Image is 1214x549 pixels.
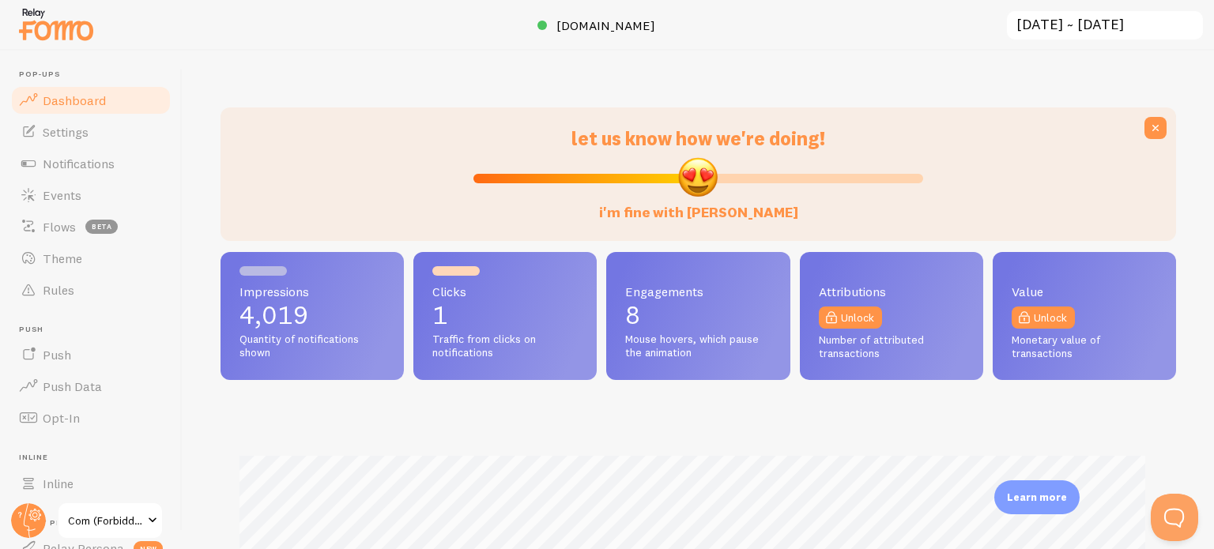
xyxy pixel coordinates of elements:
a: Notifications [9,148,172,179]
span: Value [1012,285,1157,298]
span: Settings [43,124,89,140]
span: Number of attributed transactions [819,333,964,361]
span: Notifications [43,156,115,171]
span: Opt-In [43,410,80,426]
img: emoji.png [677,156,719,198]
span: Engagements [625,285,771,298]
span: Rules [43,282,74,298]
span: Pop-ups [19,70,172,80]
a: Inline [9,468,172,499]
span: Push Data [43,378,102,394]
a: Settings [9,116,172,148]
span: let us know how we're doing! [571,126,825,150]
a: Events [9,179,172,211]
a: Flows beta [9,211,172,243]
div: Learn more [994,480,1080,514]
p: Learn more [1007,490,1067,505]
a: Com (Forbiddenfruit) [57,502,164,540]
span: Push [19,325,172,335]
span: Clicks [432,285,578,298]
span: Monetary value of transactions [1012,333,1157,361]
img: fomo-relay-logo-orange.svg [17,4,96,44]
span: Theme [43,250,82,266]
a: Push Data [9,370,172,402]
a: Dashboard [9,85,172,116]
a: Opt-In [9,402,172,434]
span: Push [43,347,71,363]
p: 4,019 [239,303,385,328]
a: Push [9,339,172,370]
p: 8 [625,303,771,328]
span: Quantity of notifications shown [239,333,385,360]
span: Inline [19,453,172,463]
span: Impressions [239,285,385,298]
a: Unlock [819,306,882,329]
a: Rules [9,274,172,306]
iframe: Help Scout Beacon - Open [1151,494,1198,541]
span: Mouse hovers, which pause the animation [625,333,771,360]
span: beta [85,220,118,234]
span: Events [43,187,81,203]
span: Com (Forbiddenfruit) [68,511,143,530]
span: Attributions [819,285,964,298]
span: Dashboard [43,92,106,108]
label: i'm fine with [PERSON_NAME] [599,188,798,222]
span: Inline [43,476,74,491]
span: Flows [43,219,76,235]
a: Theme [9,243,172,274]
p: 1 [432,303,578,328]
span: Traffic from clicks on notifications [432,333,578,360]
a: Unlock [1012,306,1075,329]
